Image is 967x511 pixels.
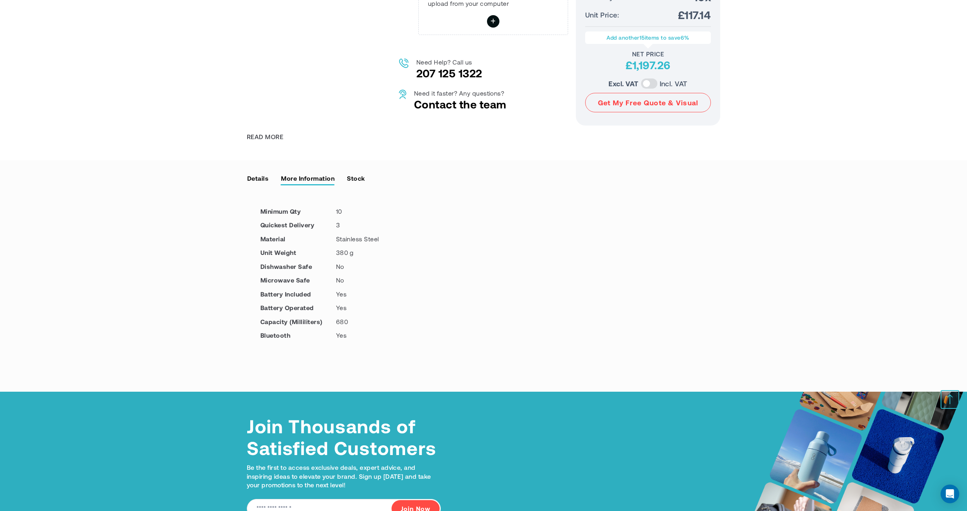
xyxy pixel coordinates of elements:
th: Battery Operated [260,302,334,316]
td: 10 [334,205,381,219]
span: 15 [639,34,645,41]
div: Open Intercom Messenger [941,485,959,503]
a: label-description-title [247,172,269,184]
th: Dishwasher Safe [260,260,334,274]
label: Browse and chose the files [487,15,499,28]
td: 380 g [334,247,381,261]
td: Yes [334,288,381,302]
td: Yes [334,330,381,347]
th: Battery Included [260,288,334,302]
td: 680 [334,316,381,330]
th: Minimum Qty [260,205,334,219]
span: Unit Price: [585,9,619,20]
th: Material [260,233,334,247]
p: Need Help? Call us [416,58,482,66]
td: 3 [334,219,381,233]
div: £1,197.26 [585,58,711,72]
td: Stainless Steel [334,233,381,247]
label: Incl. VAT [660,78,688,89]
p: Add another items to save [589,34,707,42]
button: Get My Free Quote & Visual [585,93,711,112]
th: Unit Weight [260,247,334,261]
td: Yes [334,302,381,316]
h4: Join Thousands of Satisfied Customers [247,415,441,459]
th: Microwave Safe [260,274,334,288]
a: 207 125 1322 [416,66,482,80]
th: Quickest Delivery [260,219,334,233]
div: Net Price [585,50,711,58]
th: Bluetooth [260,330,334,347]
td: No [334,274,381,288]
a: label-additional-title [281,172,335,184]
label: Excl. VAT [608,78,638,89]
img: Call us image [399,58,409,68]
p: Need it faster? Any questions? [414,89,506,97]
a: Contact the team [414,98,506,111]
a: label-#stock-title [347,172,365,184]
th: Capacity (Milliliters) [260,316,334,330]
span: 6% [681,34,690,41]
td: No [334,260,381,274]
p: Be the first to access exclusive deals, expert advice, and inspiring ideas to elevate your brand.... [247,463,441,489]
span: Read More [247,133,283,141]
span: £117.14 [678,8,711,22]
img: Contact us image [399,89,406,99]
